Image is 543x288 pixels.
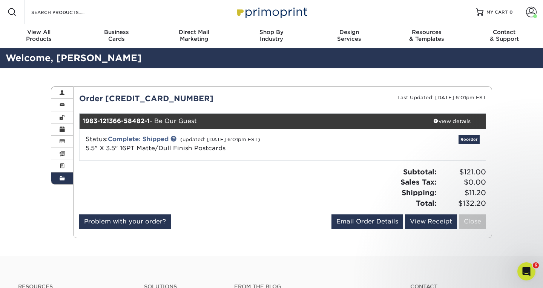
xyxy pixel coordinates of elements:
[108,136,169,143] a: Complete: Shipped
[533,262,539,268] span: 6
[517,262,535,280] iframe: Intercom live chat
[509,9,513,15] span: 0
[155,29,233,42] div: Marketing
[80,114,418,129] div: - Be Our Guest
[331,214,403,229] a: Email Order Details
[155,24,233,48] a: Direct MailMarketing
[83,117,150,125] strong: 1983-121366-58482-1
[439,188,486,198] span: $11.20
[486,9,508,15] span: MY CART
[403,168,437,176] strong: Subtotal:
[439,177,486,188] span: $0.00
[405,214,457,229] a: View Receipt
[465,29,543,42] div: & Support
[402,188,437,197] strong: Shipping:
[78,29,155,42] div: Cards
[388,24,466,48] a: Resources& Templates
[459,214,486,229] a: Close
[234,4,309,20] img: Primoprint
[78,24,155,48] a: BusinessCards
[439,198,486,209] span: $132.20
[465,29,543,35] span: Contact
[400,178,437,186] strong: Sales Tax:
[418,114,486,129] a: view details
[418,117,486,125] div: view details
[388,29,466,42] div: & Templates
[233,29,310,42] div: Industry
[80,135,350,153] div: Status:
[155,29,233,35] span: Direct Mail
[465,24,543,48] a: Contact& Support
[416,199,437,207] strong: Total:
[397,95,486,100] small: Last Updated: [DATE] 6:01pm EST
[310,24,388,48] a: DesignServices
[86,145,225,152] a: 5.5" X 3.5" 16PT Matte/Dull Finish Postcards
[180,137,260,142] small: (updated: [DATE] 6:01pm EST)
[79,214,171,229] a: Problem with your order?
[78,29,155,35] span: Business
[459,135,480,144] a: Reorder
[310,29,388,42] div: Services
[310,29,388,35] span: Design
[233,24,310,48] a: Shop ByIndustry
[31,8,104,17] input: SEARCH PRODUCTS.....
[388,29,466,35] span: Resources
[74,93,283,104] div: Order [CREDIT_CARD_NUMBER]
[233,29,310,35] span: Shop By
[439,167,486,177] span: $121.00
